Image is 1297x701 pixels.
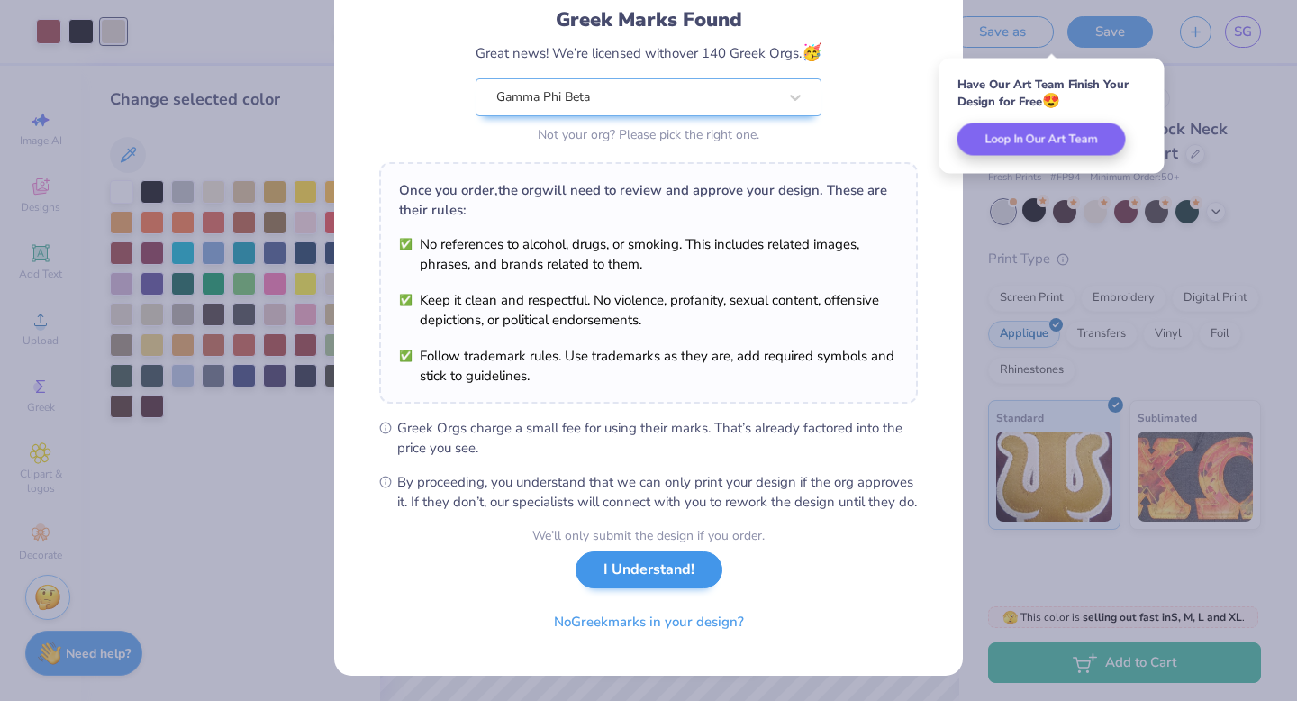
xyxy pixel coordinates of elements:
[476,41,821,65] div: Great news! We’re licensed with over 140 Greek Orgs.
[399,290,898,330] li: Keep it clean and respectful. No violence, profanity, sexual content, offensive depictions, or po...
[957,123,1126,156] button: Loop In Our Art Team
[576,551,722,588] button: I Understand!
[399,346,898,386] li: Follow trademark rules. Use trademarks as they are, add required symbols and stick to guidelines.
[532,526,765,545] div: We’ll only submit the design if you order.
[476,125,821,144] div: Not your org? Please pick the right one.
[476,5,821,34] div: Greek Marks Found
[957,77,1147,110] div: Have Our Art Team Finish Your Design for Free
[1042,91,1060,111] span: 😍
[802,41,821,63] span: 🥳
[539,604,759,641] button: NoGreekmarks in your design?
[399,234,898,274] li: No references to alcohol, drugs, or smoking. This includes related images, phrases, and brands re...
[397,472,918,512] span: By proceeding, you understand that we can only print your design if the org approves it. If they ...
[397,418,918,458] span: Greek Orgs charge a small fee for using their marks. That’s already factored into the price you see.
[399,180,898,220] div: Once you order, the org will need to review and approve your design. These are their rules:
